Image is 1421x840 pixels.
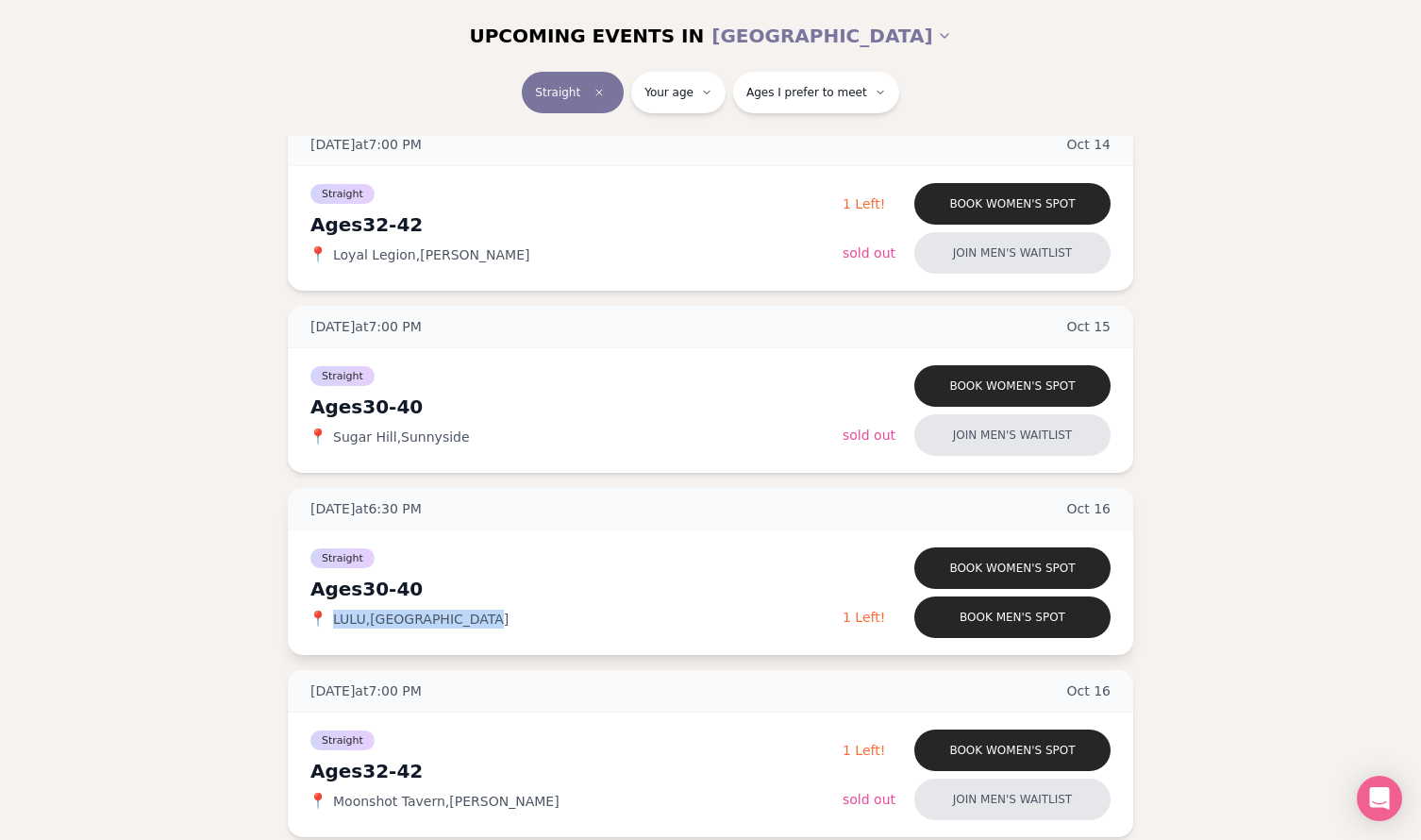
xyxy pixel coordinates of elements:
button: Join men's waitlist [914,414,1111,456]
button: [GEOGRAPHIC_DATA] [711,15,951,57]
span: Ages I prefer to meet [746,85,867,100]
div: Open Intercom Messenger [1357,776,1402,821]
span: 📍 [310,612,326,627]
span: 📍 [310,429,326,445]
span: 📍 [310,794,326,809]
span: Sold Out [843,245,895,260]
span: Sold Out [843,792,895,807]
button: Your age [631,72,726,113]
button: StraightClear event type filter [522,72,624,113]
button: Book women's spot [914,547,1111,589]
span: Clear event type filter [588,81,610,104]
button: Book women's spot [914,730,1111,771]
div: Ages 30-40 [310,394,843,420]
button: Join men's waitlist [914,232,1111,274]
span: Straight [535,85,580,100]
button: Join men's waitlist [914,779,1111,820]
span: Moonshot Tavern , [PERSON_NAME] [333,792,560,811]
span: Straight [310,548,375,568]
span: [DATE] at 7:00 PM [310,317,422,336]
span: Sold Out [843,428,895,443]
span: Oct 16 [1067,499,1112,518]
span: Straight [310,731,375,750]
span: UPCOMING EVENTS IN [469,23,704,49]
span: Your age [644,85,694,100]
span: Straight [310,366,375,386]
span: [DATE] at 7:00 PM [310,135,422,154]
span: [DATE] at 7:00 PM [310,681,422,700]
button: Book women's spot [914,365,1111,407]
span: 1 Left! [843,196,885,211]
span: 1 Left! [843,610,885,625]
button: Ages I prefer to meet [733,72,899,113]
div: Ages 32-42 [310,758,843,784]
span: Oct 15 [1067,317,1112,336]
div: Ages 32-42 [310,211,843,238]
span: Oct 14 [1067,135,1112,154]
button: Book men's spot [914,596,1111,638]
span: Oct 16 [1067,681,1112,700]
span: LULU , [GEOGRAPHIC_DATA] [333,610,509,629]
div: Ages 30-40 [310,576,843,602]
span: Straight [310,184,375,204]
span: 📍 [310,247,326,262]
span: [DATE] at 6:30 PM [310,499,422,518]
span: Loyal Legion , [PERSON_NAME] [333,245,529,264]
span: Sugar Hill , Sunnyside [333,428,470,446]
button: Book women's spot [914,183,1111,225]
span: 1 Left! [843,743,885,758]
